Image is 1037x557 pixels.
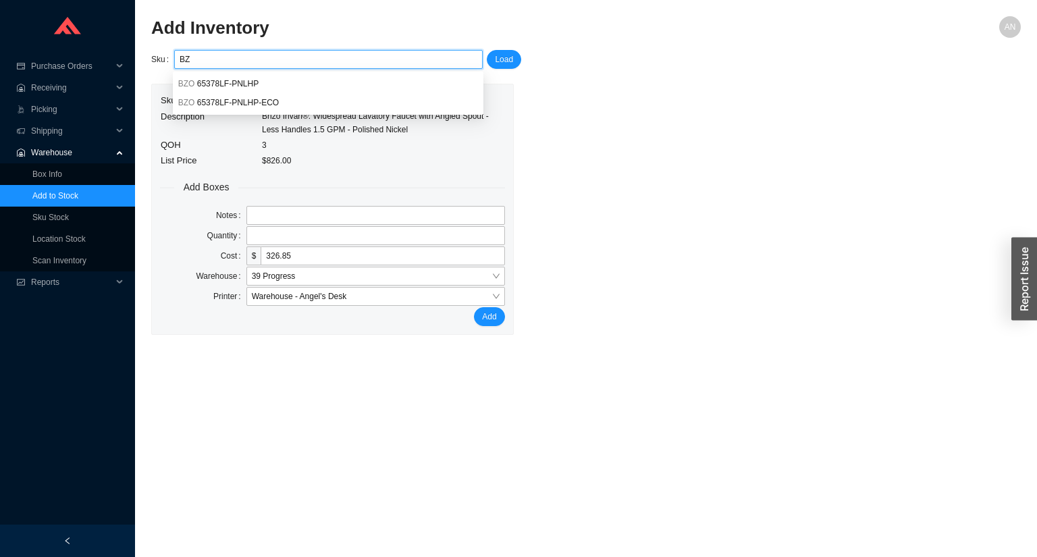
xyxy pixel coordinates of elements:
label: Cost [221,246,246,265]
td: QOH [160,137,261,153]
span: Shipping [31,120,112,142]
td: Description [160,109,261,137]
h2: Add Inventory [151,16,803,40]
span: fund [16,278,26,286]
span: Purchase Orders [31,55,112,77]
label: Notes [216,206,246,225]
a: Box Info [32,169,62,179]
span: BZO [178,98,195,107]
span: AN [1005,16,1016,38]
span: Receiving [31,77,112,99]
label: Sku [151,50,174,69]
span: Add [482,310,496,323]
a: Location Stock [32,234,86,244]
span: credit-card [16,62,26,70]
span: Reports [31,271,112,293]
td: 3 [261,137,505,153]
span: $ [246,246,261,265]
span: Add Boxes [174,180,239,195]
td: List Price [160,153,261,169]
button: Load [487,50,521,69]
td: Sku [160,92,261,109]
a: Add to Stock [32,191,78,201]
span: 65378LF-PNLHP-ECO [197,98,279,107]
a: Sku Stock [32,213,69,222]
span: Load [495,53,513,66]
span: 39 Progress [252,267,500,285]
label: Quantity [207,226,246,245]
td: $826.00 [261,153,505,169]
span: Warehouse - Angel's Desk [252,288,500,305]
button: Add [474,307,504,326]
label: Printer [213,287,246,306]
a: Scan Inventory [32,256,86,265]
span: Picking [31,99,112,120]
label: Warehouse [196,267,246,286]
td: Brizo Invari®: Widespread Lavatory Faucet with Angled Spout - Less Handles 1.5 GPM - Polished Nickel [261,109,505,137]
span: 65378LF-PNLHP [197,79,259,88]
span: BZO [178,79,195,88]
span: left [63,537,72,545]
span: Warehouse [31,142,112,163]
